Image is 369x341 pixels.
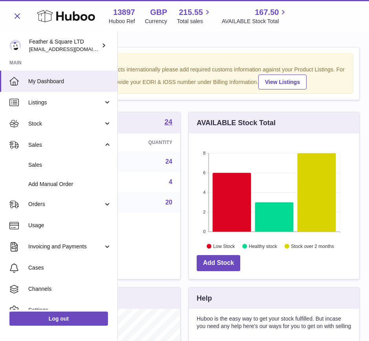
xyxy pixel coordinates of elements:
[177,7,212,25] a: 215.55 Total sales
[203,190,205,195] text: 4
[28,99,103,106] span: Listings
[169,179,172,185] a: 4
[291,244,334,249] text: Stock over 2 months
[213,244,235,249] text: Low Stock
[113,7,135,18] strong: 13897
[197,315,351,330] p: Huboo is the easy way to get your stock fulfilled. But incase you need any help here's our ways f...
[28,306,111,314] span: Settings
[249,244,278,249] text: Healthy stock
[28,285,111,293] span: Channels
[164,119,172,126] strong: 24
[203,151,205,155] text: 8
[150,7,167,18] strong: GBP
[258,75,307,89] a: View Listings
[9,312,108,326] a: Log out
[28,78,111,85] span: My Dashboard
[197,255,240,271] a: Add Stock
[222,7,288,25] a: 167.50 AVAILABLE Stock Total
[255,7,279,18] span: 167.50
[28,243,103,250] span: Invoicing and Payments
[103,133,180,151] th: Quantity
[165,199,172,206] a: 20
[164,119,172,127] a: 24
[28,264,111,272] span: Cases
[28,120,103,128] span: Stock
[20,58,349,65] strong: Notice
[197,294,212,303] h3: Help
[177,18,212,25] span: Total sales
[28,222,111,229] span: Usage
[28,181,111,188] span: Add Manual Order
[197,118,276,128] h3: AVAILABLE Stock Total
[203,210,205,214] text: 2
[222,18,288,25] span: AVAILABLE Stock Total
[29,38,100,53] div: Feather & Square LTD
[145,18,167,25] div: Currency
[29,46,115,52] span: [EMAIL_ADDRESS][DOMAIN_NAME]
[179,7,203,18] span: 215.55
[20,66,349,89] div: If you're planning on sending your products internationally please add required customs informati...
[28,201,103,208] span: Orders
[28,141,103,149] span: Sales
[109,18,135,25] div: Huboo Ref
[9,40,21,51] img: feathernsquare@gmail.com
[28,161,111,169] span: Sales
[203,229,205,234] text: 0
[203,170,205,175] text: 6
[165,158,172,165] a: 24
